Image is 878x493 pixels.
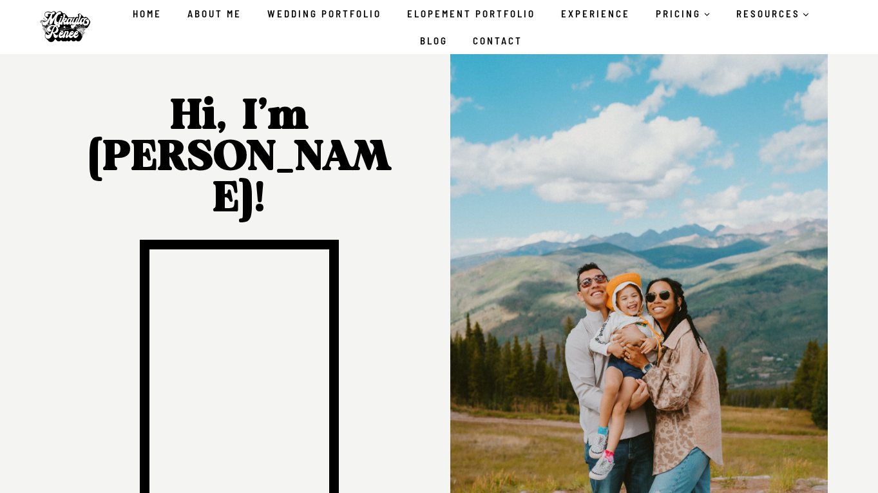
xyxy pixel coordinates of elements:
a: Blog [407,27,461,54]
span: PRICING [656,6,711,21]
span: RESOURCES [736,6,810,21]
img: Mikayla Renee Photo [33,5,97,50]
strong: Hi, I’m [PERSON_NAME]! [88,95,391,219]
a: Contact [461,27,536,54]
